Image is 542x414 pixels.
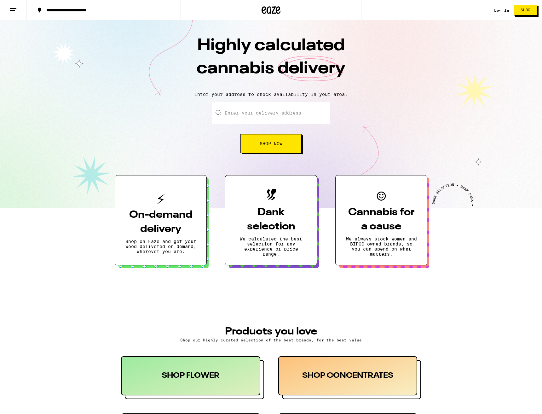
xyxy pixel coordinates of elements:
button: Cannabis for a causeWe always stock women and BIPOC owned brands, so you can spend on what matters. [335,175,427,265]
a: Log In [494,8,509,12]
button: SHOP FLOWER [121,356,264,399]
div: SHOP FLOWER [121,356,260,395]
a: Shop [509,5,542,15]
button: Shop [514,5,537,15]
input: Enter your delivery address [212,102,330,124]
button: SHOP CONCENTRATES [278,356,421,399]
span: Shop [521,8,531,12]
p: We always stock women and BIPOC owned brands, so you can spend on what matters. [346,236,417,257]
div: SHOP CONCENTRATES [278,356,418,395]
h3: Cannabis for a cause [346,205,417,234]
h1: Highly calculated cannabis delivery [161,34,381,87]
button: Shop Now [240,134,302,153]
p: We calculated the best selection for any experience or price range. [235,236,307,257]
h3: On-demand delivery [125,208,196,236]
span: Shop Now [260,141,282,146]
h3: PRODUCTS YOU LOVE [121,327,421,337]
button: On-demand deliveryShop on Eaze and get your weed delivered on demand, wherever you are. [115,175,207,265]
h3: Dank selection [235,205,307,234]
button: Dank selectionWe calculated the best selection for any experience or price range. [225,175,317,265]
p: Enter your address to check availability in your area. [6,92,536,97]
p: Shop on Eaze and get your weed delivered on demand, wherever you are. [125,239,196,254]
p: Shop our highly curated selection of the best brands, for the best value [121,338,421,342]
